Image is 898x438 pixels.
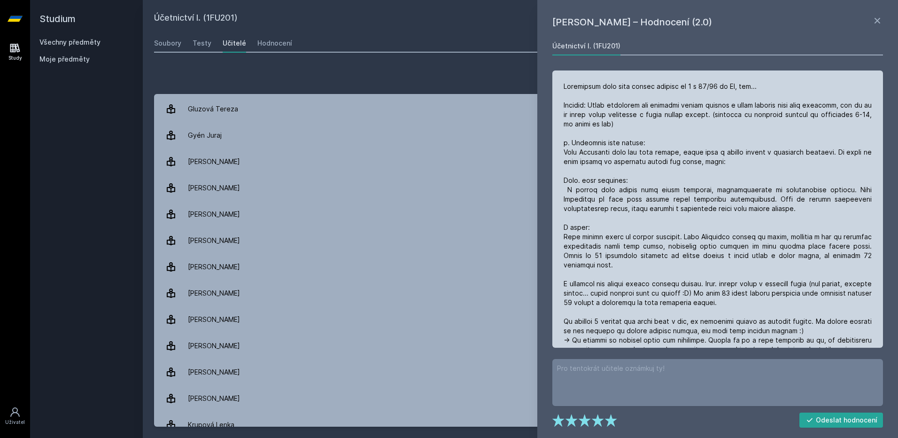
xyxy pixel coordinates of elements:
[193,39,211,48] div: Testy
[154,201,887,227] a: [PERSON_NAME] 2 hodnocení 1.0
[188,126,222,145] div: Gyén Juraj
[188,205,240,224] div: [PERSON_NAME]
[188,284,240,303] div: [PERSON_NAME]
[154,280,887,306] a: [PERSON_NAME] 60 hodnocení 2.0
[188,389,240,408] div: [PERSON_NAME]
[223,39,246,48] div: Učitelé
[154,254,887,280] a: [PERSON_NAME] 13 hodnocení 3.2
[257,34,292,53] a: Hodnocení
[154,39,181,48] div: Soubory
[188,231,240,250] div: [PERSON_NAME]
[154,175,887,201] a: [PERSON_NAME] 2 hodnocení 5.0
[154,412,887,438] a: Krupová Lenka 20 hodnocení 4.5
[223,34,246,53] a: Učitelé
[39,38,101,46] a: Všechny předměty
[799,413,883,428] button: Odeslat hodnocení
[5,419,25,426] div: Uživatel
[154,306,887,333] a: [PERSON_NAME] 4 hodnocení 4.3
[188,336,240,355] div: [PERSON_NAME]
[154,333,887,359] a: [PERSON_NAME] 8 hodnocení 4.4
[154,11,782,26] h2: Účetnictví I. (1FU201)
[8,55,22,62] div: Study
[188,415,234,434] div: Krupová Lenka
[257,39,292,48] div: Hodnocení
[154,96,887,122] a: Gluzová Tereza 2 hodnocení 4.0
[193,34,211,53] a: Testy
[154,227,887,254] a: [PERSON_NAME] 3 hodnocení 1.7
[188,310,240,329] div: [PERSON_NAME]
[154,385,887,412] a: [PERSON_NAME] 2 hodnocení 4.5
[188,100,238,118] div: Gluzová Tereza
[2,38,28,66] a: Study
[2,402,28,430] a: Uživatel
[188,258,240,276] div: [PERSON_NAME]
[154,34,181,53] a: Soubory
[154,359,887,385] a: [PERSON_NAME] 2 hodnocení 3.5
[154,149,887,175] a: [PERSON_NAME] 3 hodnocení 4.7
[188,179,240,197] div: [PERSON_NAME]
[154,122,887,149] a: Gyén Juraj 5 hodnocení 4.8
[188,363,240,382] div: [PERSON_NAME]
[188,152,240,171] div: [PERSON_NAME]
[39,55,90,64] span: Moje předměty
